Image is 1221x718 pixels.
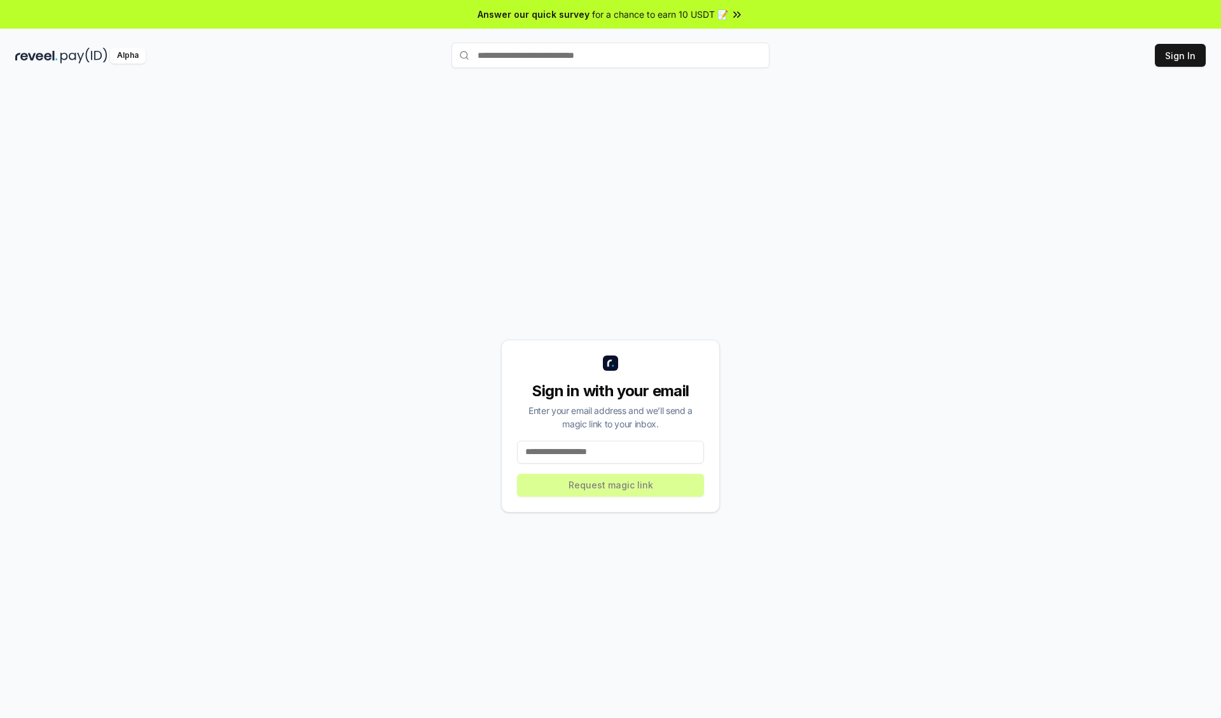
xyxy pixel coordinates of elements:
div: Enter your email address and we’ll send a magic link to your inbox. [517,404,704,431]
span: for a chance to earn 10 USDT 📝 [592,8,728,21]
img: pay_id [60,48,107,64]
div: Sign in with your email [517,381,704,401]
img: logo_small [603,356,618,371]
img: reveel_dark [15,48,58,64]
span: Answer our quick survey [478,8,590,21]
div: Alpha [110,48,146,64]
button: Sign In [1155,44,1206,67]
